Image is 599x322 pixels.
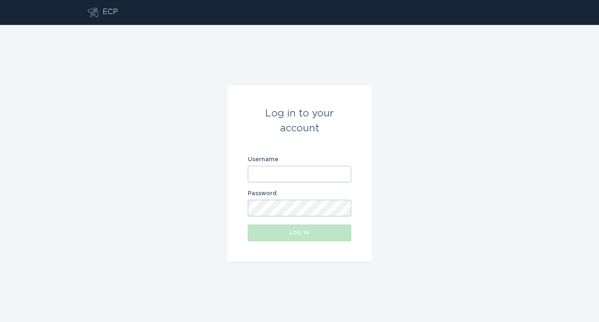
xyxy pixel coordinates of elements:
[248,225,351,241] button: Log in
[248,106,351,136] div: Log in to your account
[248,191,351,196] label: Password
[248,157,351,162] label: Username
[252,230,347,235] div: Log in
[103,7,118,17] div: ECP
[88,7,98,17] button: Go to dashboard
